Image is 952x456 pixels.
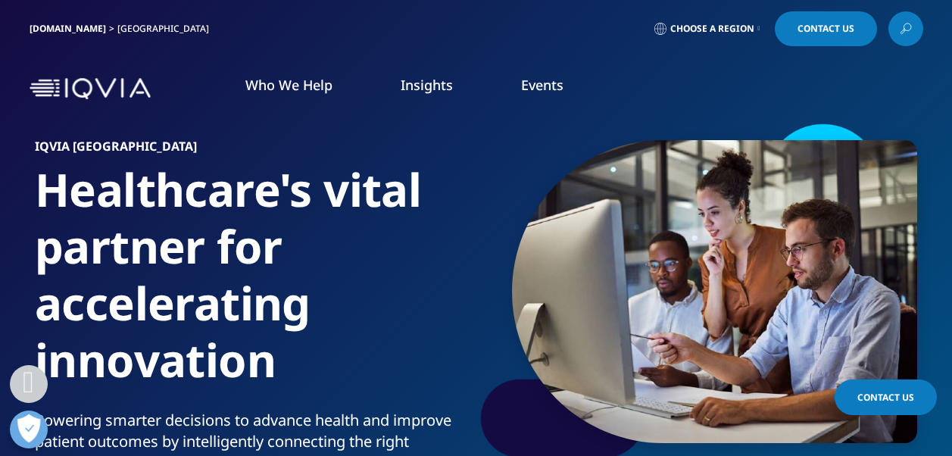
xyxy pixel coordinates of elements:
a: Insights [401,76,453,94]
span: Contact Us [857,391,914,404]
h1: Healthcare's vital partner for accelerating innovation [35,161,470,410]
nav: Primary [157,53,923,124]
h6: IQVIA [GEOGRAPHIC_DATA] [35,140,470,161]
div: [GEOGRAPHIC_DATA] [117,23,215,35]
img: IQVIA Healthcare Information Technology and Pharma Clinical Research Company [30,78,151,100]
a: Contact Us [775,11,877,46]
a: Events [521,76,563,94]
span: Choose a Region [670,23,754,35]
span: Contact Us [797,24,854,33]
a: [DOMAIN_NAME] [30,22,106,35]
a: Who We Help [245,76,332,94]
a: Contact Us [835,379,937,415]
button: Open Preferences [10,411,48,448]
img: 2362team-and-computer-in-collaboration-teamwork-and-meeting-at-desk.jpg [512,140,917,443]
